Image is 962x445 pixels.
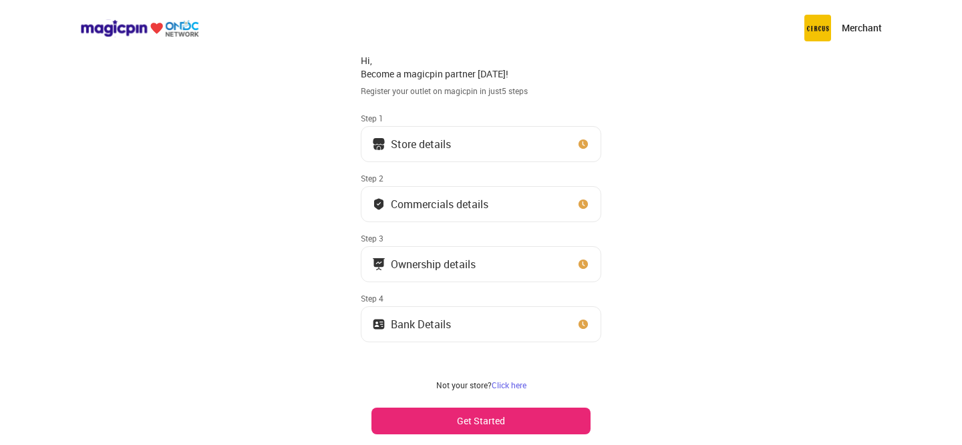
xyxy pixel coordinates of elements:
button: Store details [361,126,601,162]
div: Step 1 [361,113,601,123]
div: Store details [391,141,451,147]
img: storeIcon.9b1f7264.svg [372,137,385,151]
img: commercials_icon.983f7837.svg [372,258,385,271]
div: Step 3 [361,233,601,244]
img: ondc-logo-new-small.8a59708e.svg [80,19,199,37]
button: Ownership details [361,246,601,282]
button: Get Started [371,408,591,434]
div: Step 2 [361,173,601,183]
div: Register your outlet on magicpin in just 5 steps [361,85,601,97]
img: bank_details_tick.fdc3558c.svg [372,197,385,211]
button: Bank Details [361,306,601,342]
img: ownership_icon.37569ceb.svg [372,318,385,331]
img: clock_icon_new.67dbf243.svg [577,137,590,151]
img: circus.b677b59b.png [804,15,831,41]
div: Bank Details [391,321,451,328]
div: Step 4 [361,293,601,304]
div: Commercials details [391,201,488,207]
img: clock_icon_new.67dbf243.svg [577,258,590,271]
div: Ownership details [391,261,476,268]
span: Not your store? [436,380,492,390]
img: clock_icon_new.67dbf243.svg [577,318,590,331]
p: Merchant [842,21,882,35]
a: Click here [492,380,526,390]
img: clock_icon_new.67dbf243.svg [577,197,590,211]
button: Commercials details [361,186,601,222]
div: Hi, Become a magicpin partner [DATE]! [361,54,601,80]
